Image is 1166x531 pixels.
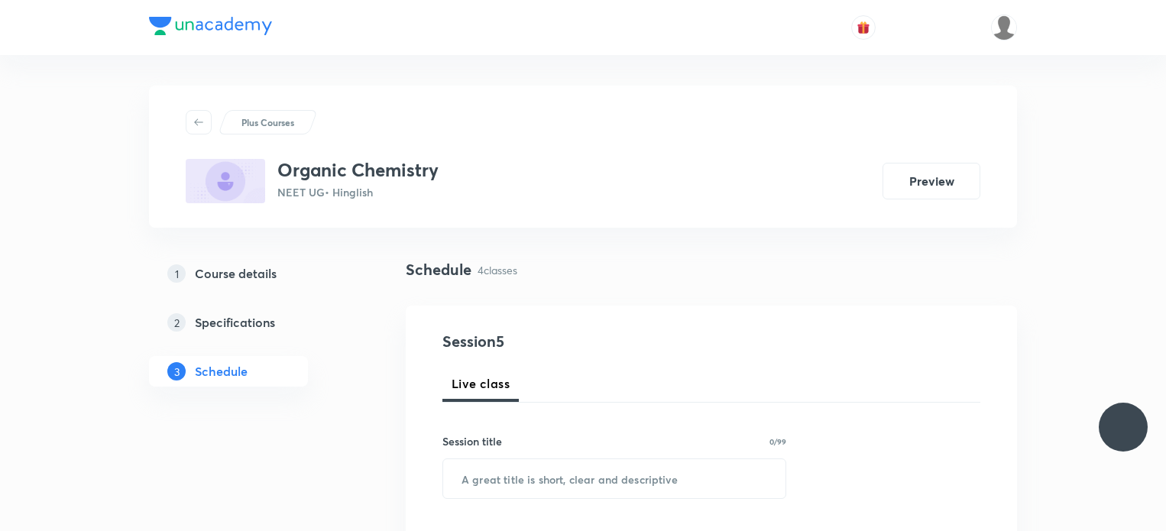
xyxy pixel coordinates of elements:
[883,163,980,199] button: Preview
[452,374,510,393] span: Live class
[149,17,272,35] img: Company Logo
[769,438,786,445] p: 0/99
[478,262,517,278] p: 4 classes
[442,330,721,353] h4: Session 5
[857,21,870,34] img: avatar
[149,307,357,338] a: 2Specifications
[186,159,265,203] img: 39EC8F05-A1A3-484E-82EB-DF98CA669E1B_plus.png
[167,264,186,283] p: 1
[167,313,186,332] p: 2
[991,15,1017,40] img: Dhirendra singh
[149,258,357,289] a: 1Course details
[851,15,876,40] button: avatar
[1114,418,1132,436] img: ttu
[443,459,785,498] input: A great title is short, clear and descriptive
[195,362,248,380] h5: Schedule
[277,159,439,181] h3: Organic Chemistry
[241,115,294,129] p: Plus Courses
[406,258,471,281] h4: Schedule
[277,184,439,200] p: NEET UG • Hinglish
[195,313,275,332] h5: Specifications
[149,17,272,39] a: Company Logo
[167,362,186,380] p: 3
[195,264,277,283] h5: Course details
[442,433,502,449] h6: Session title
